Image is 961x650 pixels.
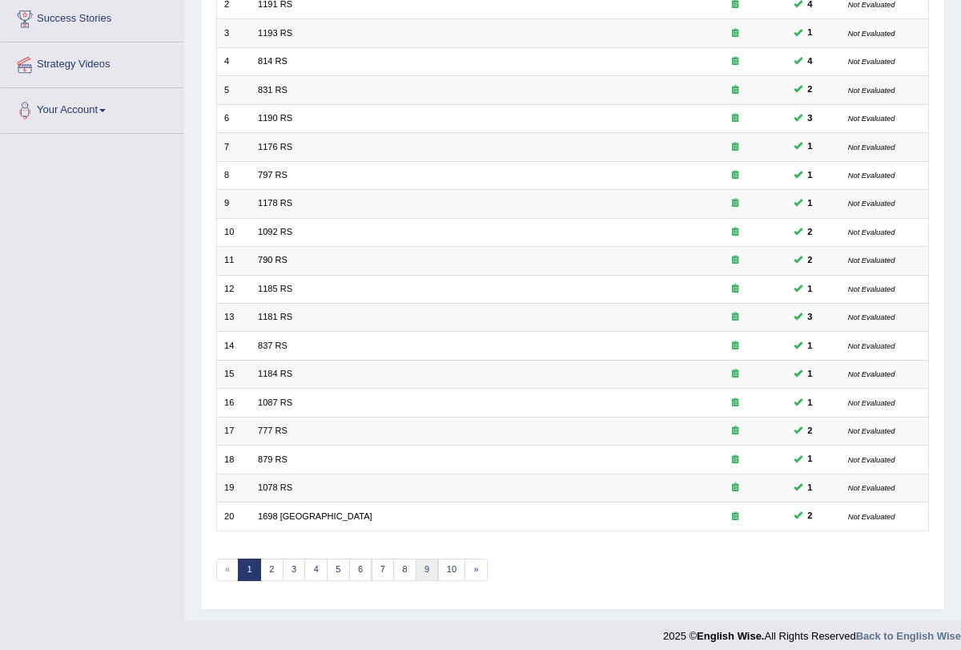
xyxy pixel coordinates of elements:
[216,417,251,445] td: 17
[258,284,292,293] a: 1185 RS
[848,313,895,321] small: Not Evaluated
[258,341,287,350] a: 837 RS
[258,482,292,492] a: 1078 RS
[848,29,895,38] small: Not Evaluated
[691,226,778,239] div: Exam occurring question
[216,332,251,360] td: 14
[216,19,251,47] td: 3
[848,341,895,350] small: Not Evaluated
[802,139,818,154] span: You can still take this question
[856,630,961,642] a: Back to English Wise
[258,454,287,464] a: 879 RS
[372,559,395,581] a: 7
[438,559,466,581] a: 10
[216,133,251,161] td: 7
[802,282,818,297] span: You can still take this question
[216,389,251,417] td: 16
[802,396,818,410] span: You can still take this question
[258,255,287,264] a: 790 RS
[216,218,251,246] td: 10
[283,559,306,581] a: 3
[216,76,251,104] td: 5
[393,559,416,581] a: 8
[258,426,287,435] a: 777 RS
[691,197,778,210] div: Exam occurring question
[691,340,778,353] div: Exam occurring question
[848,398,895,407] small: Not Evaluated
[848,228,895,236] small: Not Evaluated
[848,369,895,378] small: Not Evaluated
[258,170,287,180] a: 797 RS
[327,559,350,581] a: 5
[802,367,818,382] span: You can still take this question
[848,426,895,435] small: Not Evaluated
[663,620,961,644] div: 2025 © All Rights Reserved
[216,559,239,581] span: «
[848,285,895,293] small: Not Evaluated
[691,311,778,324] div: Exam occurring question
[216,161,251,189] td: 8
[258,56,287,66] a: 814 RS
[216,503,251,531] td: 20
[802,339,818,353] span: You can still take this question
[258,113,292,123] a: 1190 RS
[691,454,778,466] div: Exam occurring question
[848,199,895,208] small: Not Evaluated
[691,397,778,410] div: Exam occurring question
[691,55,778,68] div: Exam occurring question
[802,424,818,438] span: You can still take this question
[1,88,183,128] a: Your Account
[258,142,292,151] a: 1176 RS
[216,104,251,132] td: 6
[258,398,292,407] a: 1087 RS
[258,28,292,38] a: 1193 RS
[802,83,818,97] span: You can still take this question
[691,112,778,125] div: Exam occurring question
[216,190,251,218] td: 9
[691,511,778,523] div: Exam occurring question
[691,27,778,40] div: Exam occurring question
[802,253,818,268] span: You can still take this question
[802,509,818,523] span: You can still take this question
[697,630,764,642] strong: English Wise.
[260,559,283,581] a: 2
[258,511,372,521] a: 1698 [GEOGRAPHIC_DATA]
[691,482,778,495] div: Exam occurring question
[848,171,895,180] small: Not Evaluated
[258,198,292,208] a: 1178 RS
[216,474,251,502] td: 19
[258,312,292,321] a: 1181 RS
[691,141,778,154] div: Exam occurring question
[848,114,895,123] small: Not Evaluated
[802,310,818,325] span: You can still take this question
[258,369,292,378] a: 1184 RS
[216,446,251,474] td: 18
[216,360,251,388] td: 15
[216,304,251,332] td: 13
[691,84,778,97] div: Exam occurring question
[802,196,818,211] span: You can still take this question
[691,169,778,182] div: Exam occurring question
[848,483,895,492] small: Not Evaluated
[349,559,372,581] a: 6
[802,225,818,240] span: You can still take this question
[848,256,895,264] small: Not Evaluated
[258,227,292,236] a: 1092 RS
[802,452,818,466] span: You can still take this question
[216,47,251,75] td: 4
[848,86,895,95] small: Not Evaluated
[304,559,328,581] a: 4
[802,111,818,126] span: You can still take this question
[691,425,778,438] div: Exam occurring question
[802,481,818,495] span: You can still take this question
[802,168,818,183] span: You can still take this question
[691,368,778,381] div: Exam occurring question
[464,559,488,581] a: »
[691,283,778,296] div: Exam occurring question
[416,559,439,581] a: 9
[238,559,261,581] a: 1
[848,512,895,521] small: Not Evaluated
[216,275,251,303] td: 12
[802,55,818,69] span: You can still take this question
